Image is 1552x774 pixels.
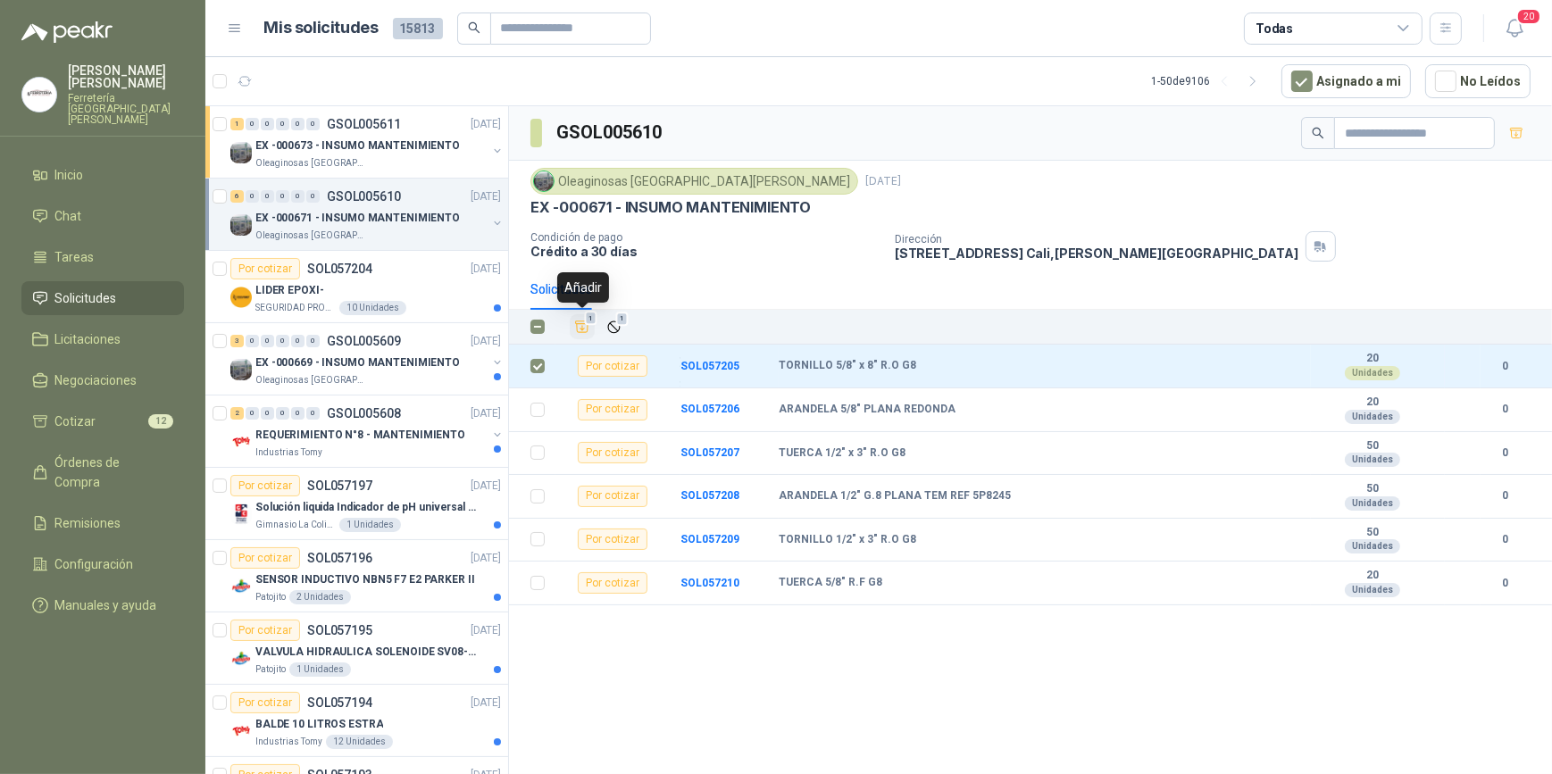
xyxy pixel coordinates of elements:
p: Solución liquida Indicador de pH universal de 500ml o 20 de 25ml (no tiras de papel) [255,499,478,516]
p: EX -000671 - INSUMO MANTENIMIENTO [255,210,460,227]
span: Solicitudes [55,288,117,308]
span: Configuración [55,554,134,574]
a: 1 0 0 0 0 0 GSOL005611[DATE] Company LogoEX -000673 - INSUMO MANTENIMIENTOOleaginosas [GEOGRAPHIC... [230,113,505,171]
p: Oleaginosas [GEOGRAPHIC_DATA][PERSON_NAME] [255,229,368,243]
p: Condición de pago [530,231,880,244]
span: search [468,21,480,34]
p: LIDER EPOXI- [255,282,324,299]
a: Chat [21,199,184,233]
img: Company Logo [230,431,252,453]
a: Cotizar12 [21,404,184,438]
span: 1 [616,312,629,326]
div: 0 [291,190,305,203]
button: No Leídos [1425,64,1531,98]
a: SOL057208 [680,489,739,502]
p: SOL057194 [307,696,372,709]
b: 20 [1311,395,1434,410]
b: 20 [1311,352,1434,366]
b: 0 [1481,358,1531,375]
b: 20 [1311,569,1434,583]
div: Por cotizar [230,475,300,496]
div: 0 [276,118,289,130]
p: SENSOR INDUCTIVO NBN5 F7 E2 PARKER II [255,571,475,588]
div: Por cotizar [578,486,647,507]
p: [DATE] [471,622,501,639]
p: [STREET_ADDRESS] Cali , [PERSON_NAME][GEOGRAPHIC_DATA] [895,246,1298,261]
p: REQUERIMIENTO N°8 - MANTENIMIENTO [255,427,465,444]
a: Inicio [21,158,184,192]
p: SEGURIDAD PROVISER LTDA [255,301,336,315]
b: TORNILLO 5/8" x 8" R.O G8 [779,359,916,373]
a: Por cotizarSOL057196[DATE] Company LogoSENSOR INDUCTIVO NBN5 F7 E2 PARKER IIPatojito2 Unidades [205,540,508,612]
div: Por cotizar [578,528,647,550]
p: [DATE] [471,695,501,712]
p: SOL057197 [307,479,372,492]
div: 1 - 50 de 9106 [1151,67,1267,96]
div: Unidades [1345,410,1400,424]
span: Negociaciones [55,370,138,390]
b: SOL057205 [680,360,739,372]
p: Oleaginosas [GEOGRAPHIC_DATA][PERSON_NAME] [255,156,368,171]
p: Patojito [255,662,286,677]
div: Por cotizar [578,572,647,594]
div: 0 [246,118,259,130]
button: Ignorar [602,315,626,339]
a: 3 0 0 0 0 0 GSOL005609[DATE] Company LogoEX -000669 - INSUMO MANTENIMIENTOOleaginosas [GEOGRAPHIC... [230,330,505,387]
p: GSOL005611 [327,118,401,130]
div: Unidades [1345,539,1400,553]
div: Unidades [1345,453,1400,467]
div: Unidades [1345,583,1400,597]
div: 2 Unidades [289,590,351,604]
p: GSOL005608 [327,407,401,420]
div: Por cotizar [230,692,300,713]
b: ARANDELA 1/2" G.8 PLANA TEM REF 5P8245 [779,489,1011,504]
div: 0 [261,190,274,203]
span: 1 [585,312,597,326]
a: Por cotizarSOL057195[DATE] Company LogoVALVULA HIDRAULICA SOLENOIDE SV08-20Patojito1 Unidades [205,612,508,685]
div: Unidades [1345,366,1400,380]
button: Añadir [570,314,595,339]
p: GSOL005609 [327,335,401,347]
a: Manuales y ayuda [21,588,184,622]
div: Todas [1256,19,1293,38]
h1: Mis solicitudes [264,15,379,41]
p: [DATE] [471,116,501,133]
p: BALDE 10 LITROS ESTRA [255,716,383,733]
a: Licitaciones [21,322,184,356]
a: Tareas [21,240,184,274]
b: 0 [1481,445,1531,462]
div: 0 [246,190,259,203]
div: 0 [291,118,305,130]
p: [PERSON_NAME] [PERSON_NAME] [68,64,184,89]
p: Patojito [255,590,286,604]
img: Company Logo [230,648,252,670]
a: SOL057210 [680,577,739,589]
a: Por cotizarSOL057204[DATE] Company LogoLIDER EPOXI-SEGURIDAD PROVISER LTDA10 Unidades [205,251,508,323]
div: 0 [276,407,289,420]
span: Licitaciones [55,329,121,349]
div: 0 [261,335,274,347]
div: 0 [291,335,305,347]
b: 0 [1481,575,1531,592]
span: Chat [55,206,82,226]
div: 0 [261,407,274,420]
p: Crédito a 30 días [530,244,880,259]
p: SOL057196 [307,552,372,564]
button: Asignado a mi [1281,64,1411,98]
p: [DATE] [865,173,901,190]
span: search [1312,127,1324,139]
p: EX -000671 - INSUMO MANTENIMIENTO [530,198,811,217]
b: TUERCA 1/2" x 3" R.O G8 [779,446,905,461]
b: ARANDELA 5/8" PLANA REDONDA [779,403,955,417]
a: Por cotizarSOL057194[DATE] Company LogoBALDE 10 LITROS ESTRAIndustrias Tomy12 Unidades [205,685,508,757]
b: TUERCA 5/8" R.F G8 [779,576,882,590]
b: 0 [1481,401,1531,418]
img: Company Logo [230,359,252,380]
span: Tareas [55,247,95,267]
span: 12 [148,414,173,429]
img: Company Logo [534,171,554,191]
p: EX -000673 - INSUMO MANTENIMIENTO [255,137,460,154]
div: 1 Unidades [289,662,351,677]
